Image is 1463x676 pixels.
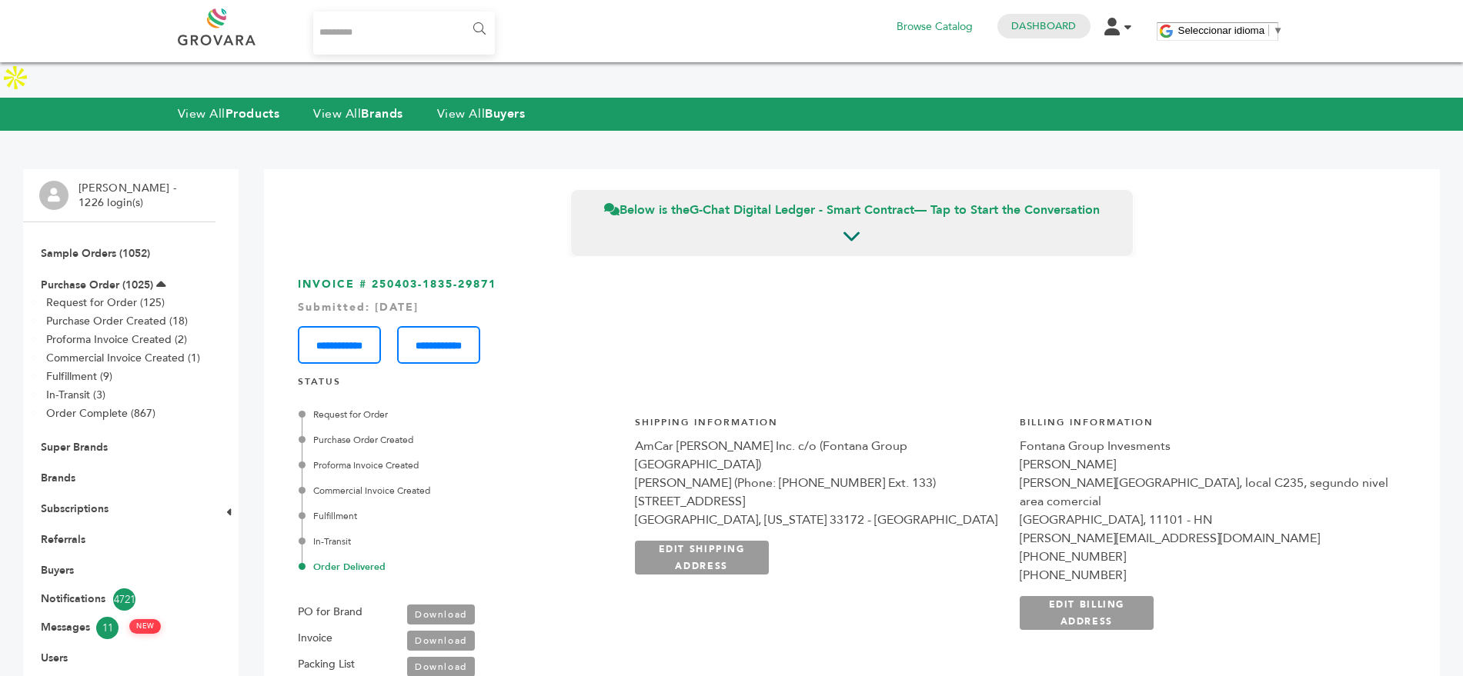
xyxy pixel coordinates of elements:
span: Below is the — Tap to Start the Conversation [604,201,1100,218]
a: Sample Orders (1052) [41,246,150,261]
a: In-Transit (3) [46,388,105,402]
div: Request for Order [302,408,618,421]
a: Buyers [41,563,74,578]
div: [STREET_ADDRESS] [635,492,1004,511]
div: Proforma Invoice Created [302,458,618,472]
a: Download [407,604,475,624]
a: EDIT BILLING ADDRESS [1020,596,1154,630]
div: Order Delivered [302,560,618,574]
strong: Products [225,105,279,122]
a: Subscriptions [41,501,109,516]
a: Commercial Invoice Created (1) [46,351,200,365]
a: Users [41,651,68,665]
div: AmCar [PERSON_NAME] Inc. c/o (Fontana Group [GEOGRAPHIC_DATA]) [635,437,1004,474]
div: [GEOGRAPHIC_DATA], [US_STATE] 33172 - [GEOGRAPHIC_DATA] [635,511,1004,529]
a: View AllProducts [178,105,280,122]
div: [PERSON_NAME] (Phone: [PHONE_NUMBER] Ext. 133) [635,474,1004,492]
a: Dashboard [1011,19,1076,33]
span: ▼ [1273,25,1283,36]
span: ​ [1268,25,1269,36]
div: [PERSON_NAME][GEOGRAPHIC_DATA], local C235, segundo nivel area comercial [1020,474,1389,511]
span: 4721 [113,588,135,611]
a: Fulfillment (9) [46,369,112,384]
strong: Buyers [485,105,525,122]
h3: INVOICE # 250403-1835-29871 [298,277,1406,364]
div: [PHONE_NUMBER] [1020,548,1389,566]
img: profile.png [39,181,68,210]
h4: Billing Information [1020,416,1389,437]
a: Browse Catalog [897,18,973,35]
a: Request for Order (125) [46,295,165,310]
div: [GEOGRAPHIC_DATA], 11101 - HN [1020,511,1389,529]
div: In-Transit [302,534,618,548]
h4: STATUS [298,375,1406,396]
h4: Shipping Information [635,416,1004,437]
div: [PERSON_NAME] [1020,455,1389,474]
li: [PERSON_NAME] - 1226 login(s) [78,181,180,211]
strong: Brands [361,105,402,122]
a: Order Complete (867) [46,406,155,421]
a: Super Brands [41,440,108,455]
span: 11 [96,617,119,639]
a: Referrals [41,532,85,547]
div: Purchase Order Created [302,433,618,447]
a: Proforma Invoice Created (2) [46,332,187,347]
a: Messages11 NEW [41,617,198,639]
a: Brands [41,471,75,485]
a: Purchase Order (1025) [41,278,153,292]
a: Seleccionar idioma​ [1178,25,1284,36]
input: Search... [313,12,496,55]
a: Download [407,631,475,651]
div: Commercial Invoice Created [302,484,618,498]
strong: G-Chat Digital Ledger - Smart Contract [690,201,914,218]
div: Submitted: [DATE] [298,300,1406,315]
span: Seleccionar idioma [1178,25,1265,36]
div: [PERSON_NAME][EMAIL_ADDRESS][DOMAIN_NAME] [1020,529,1389,548]
label: PO for Brand [298,603,362,621]
a: Purchase Order Created (18) [46,314,188,328]
div: Fontana Group Invesments [1020,437,1389,455]
a: View AllBrands [313,105,403,122]
label: Packing List [298,655,355,674]
a: Notifications4721 [41,588,198,611]
div: Fulfillment [302,509,618,523]
span: NEW [129,619,161,634]
a: View AllBuyers [437,105,526,122]
div: [PHONE_NUMBER] [1020,566,1389,584]
a: EDIT SHIPPING ADDRESS [635,541,769,574]
label: Invoice [298,629,332,648]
